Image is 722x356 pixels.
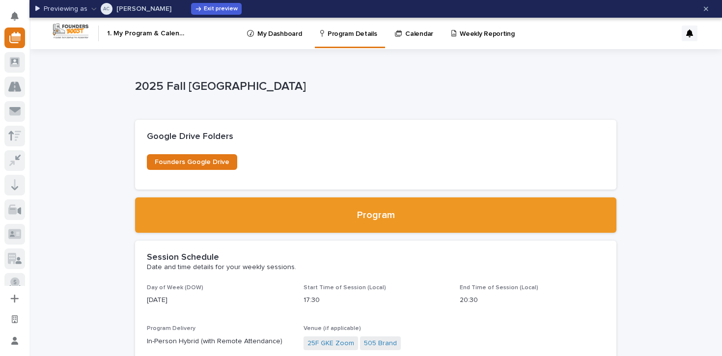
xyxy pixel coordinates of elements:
p: My Dashboard [257,18,302,38]
div: Notifications [12,12,25,27]
p: Previewing as [44,5,87,13]
p: Weekly Reporting [460,18,514,38]
a: Program Details [319,18,381,47]
p: In-Person Hybrid (with Remote Attendance) [147,336,292,347]
button: Notifications [4,6,25,27]
span: Program Delivery [147,326,195,331]
p: [DATE] [147,295,292,305]
img: Workspace Logo [52,22,90,40]
a: Weekly Reporting [450,18,519,48]
a: My Dashboard [246,18,306,48]
button: Add a new app... [4,288,25,309]
h2: Program [357,209,395,221]
button: Open workspace settings [4,309,25,329]
button: Exit preview [191,3,242,15]
p: 17:30 [304,295,448,305]
p: 2025 Fall [GEOGRAPHIC_DATA] [135,80,612,94]
p: [PERSON_NAME] [116,5,171,12]
a: Founders Google Drive [147,154,237,170]
a: Calendar [394,18,438,48]
button: Abhi Chatterjee[PERSON_NAME] [91,1,171,17]
p: Program Details [328,18,377,38]
h2: Google Drive Folders [147,132,233,142]
span: Start Time of Session (Local) [304,285,386,291]
h2: Session Schedule [147,252,219,263]
span: Venue (if applicable) [304,326,361,331]
p: Date and time details for your weekly sessions. [147,263,601,273]
span: Exit preview [204,6,238,12]
div: Abhi Chatterjee [103,3,110,15]
h2: 1. My Program & Calendar [107,29,187,38]
span: End Time of Session (Local) [460,285,538,291]
p: Calendar [405,18,433,38]
span: Day of Week (DOW) [147,285,203,291]
span: Founders Google Drive [155,159,229,165]
a: 505 Brand [364,338,397,349]
p: 20:30 [460,295,605,305]
a: 25F GKE Zoom [307,338,354,349]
